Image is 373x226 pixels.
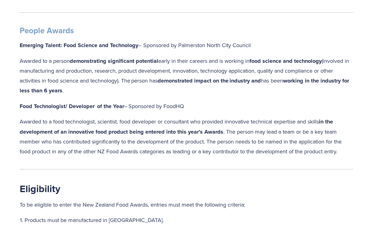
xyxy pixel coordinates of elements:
[20,200,353,210] p: To be eligible to enter the New Zealand Food Awards, entries must meet the following criteria:
[20,56,353,96] p: Awarded to a person early in their careers and is working in (involved in manufacturing and produ...
[20,117,353,156] p: Awarded to a food technologist, scientist, food developer or consultant who provided innovative t...
[20,102,124,110] strong: Food Technologist/ Developer of the Year
[20,101,353,111] p: – Sponsored by FoodHQ
[25,215,353,225] p: Products must be manufactured in [GEOGRAPHIC_DATA].
[158,77,261,85] strong: demonstrated impact on the industry and
[20,41,138,49] strong: Emerging Talent: Food Science and Technology
[249,57,322,65] strong: food science and technology
[20,181,60,196] strong: Eligibility
[20,40,353,50] p: – Sponsored by Palmerston North City Council
[20,118,335,136] strong: in the development of an innovative food product being entered into this year’s Awards
[70,57,158,65] strong: demonstrating significant potential
[20,25,74,36] strong: People Awards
